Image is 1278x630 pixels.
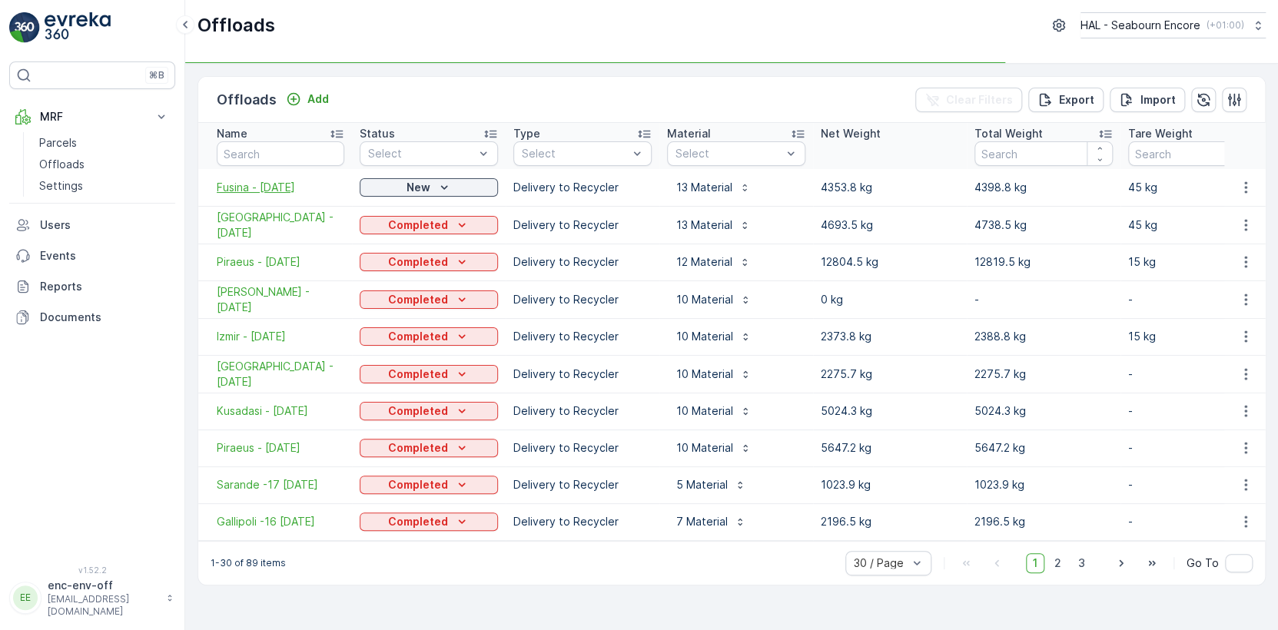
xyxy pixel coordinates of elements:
[217,180,344,195] a: Fusina - 12 Oct 25
[33,154,175,175] a: Offloads
[974,329,1113,344] p: 2388.8 kg
[198,13,275,38] p: Offloads
[1047,553,1068,573] span: 2
[9,12,40,43] img: logo
[1128,366,1266,382] p: -
[513,477,652,492] p: Delivery to Recycler
[667,250,760,274] button: 12 Material
[1059,92,1094,108] p: Export
[9,578,175,618] button: EEenc-env-off[EMAIL_ADDRESS][DOMAIN_NAME]
[676,403,733,419] p: 10 Material
[40,248,169,264] p: Events
[217,359,344,390] a: Istanbul - 28 Sept 25
[307,91,329,107] p: Add
[217,440,344,456] span: Piraeus - [DATE]
[667,509,755,534] button: 7 Material
[513,514,652,529] p: Delivery to Recycler
[522,146,628,161] p: Select
[974,403,1113,419] p: 5024.3 kg
[974,254,1113,270] p: 12819.5 kg
[360,290,498,309] button: Completed
[1140,92,1176,108] p: Import
[48,593,158,618] p: [EMAIL_ADDRESS][DOMAIN_NAME]
[676,254,732,270] p: 12 Material
[388,217,448,233] p: Completed
[217,359,344,390] span: [GEOGRAPHIC_DATA] - [DATE]
[974,141,1113,166] input: Search
[946,92,1013,108] p: Clear Filters
[360,126,395,141] p: Status
[667,175,760,200] button: 13 Material
[1128,329,1266,344] p: 15 kg
[821,329,959,344] p: 2373.8 kg
[1080,18,1200,33] p: HAL - Seabourn Encore
[821,292,959,307] p: 0 kg
[217,284,344,315] span: [PERSON_NAME] - [DATE]
[676,440,733,456] p: 10 Material
[360,402,498,420] button: Completed
[667,436,761,460] button: 10 Material
[280,90,335,108] button: Add
[1128,254,1266,270] p: 15 kg
[1026,553,1044,573] span: 1
[1128,126,1193,141] p: Tare Weight
[821,440,959,456] p: 5647.2 kg
[821,180,959,195] p: 4353.8 kg
[360,178,498,197] button: New
[667,213,760,237] button: 13 Material
[974,366,1113,382] p: 2275.7 kg
[676,514,728,529] p: 7 Material
[974,440,1113,456] p: 5647.2 kg
[388,514,448,529] p: Completed
[667,362,761,386] button: 10 Material
[149,69,164,81] p: ⌘B
[974,180,1113,195] p: 4398.8 kg
[821,403,959,419] p: 5024.3 kg
[676,292,733,307] p: 10 Material
[513,329,652,344] p: Delivery to Recycler
[974,217,1113,233] p: 4738.5 kg
[388,292,448,307] p: Completed
[1128,292,1266,307] p: -
[1080,12,1266,38] button: HAL - Seabourn Encore(+01:00)
[48,578,158,593] p: enc-env-off
[513,403,652,419] p: Delivery to Recycler
[513,217,652,233] p: Delivery to Recycler
[217,180,344,195] span: Fusina - [DATE]
[676,366,733,382] p: 10 Material
[9,271,175,302] a: Reports
[217,284,344,315] a: Rhodes - 2 Oct 25
[360,216,498,234] button: Completed
[821,477,959,492] p: 1023.9 kg
[821,514,959,529] p: 2196.5 kg
[676,180,732,195] p: 13 Material
[974,292,1113,307] p: -
[217,141,344,166] input: Search
[513,440,652,456] p: Delivery to Recycler
[217,210,344,240] span: [GEOGRAPHIC_DATA] - [DATE]
[1110,88,1185,112] button: Import
[407,180,430,195] p: New
[211,557,286,569] p: 1-30 of 89 items
[39,135,77,151] p: Parcels
[388,440,448,456] p: Completed
[40,310,169,325] p: Documents
[667,399,761,423] button: 10 Material
[974,126,1043,141] p: Total Weight
[217,329,344,344] span: Izmir - [DATE]
[40,217,169,233] p: Users
[667,472,755,497] button: 5 Material
[388,477,448,492] p: Completed
[217,477,344,492] a: Sarande -17 Sept 25
[974,477,1113,492] p: 1023.9 kg
[676,146,782,161] p: Select
[217,329,344,344] a: Izmir - 30 Sept 25
[45,12,111,43] img: logo_light-DOdMpM7g.png
[9,565,175,575] span: v 1.52.2
[360,476,498,494] button: Completed
[217,126,247,141] p: Name
[1207,19,1244,31] p: ( +01:00 )
[360,327,498,346] button: Completed
[388,403,448,419] p: Completed
[217,254,344,270] a: Piraeus - 5 Oct 25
